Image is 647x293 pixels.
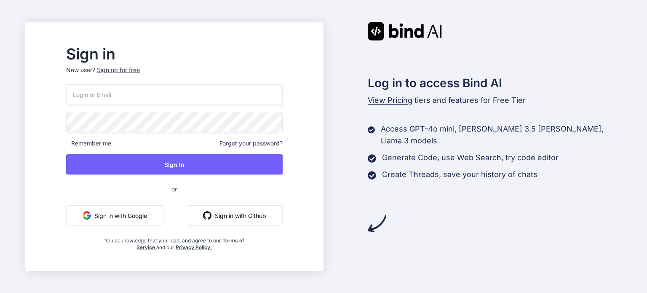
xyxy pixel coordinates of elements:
span: or [138,179,211,199]
a: Terms of Service [136,237,244,250]
p: Create Threads, save your history of chats [382,169,537,180]
p: Generate Code, use Web Search, try code editor [382,152,559,164]
span: View Pricing [368,96,412,105]
input: Login or Email [66,84,283,105]
button: Sign in with Github [187,205,283,226]
div: Sign up for free [97,66,140,74]
p: Access GPT-4o mini, [PERSON_NAME] 3.5 [PERSON_NAME], Llama 3 models [381,123,622,147]
div: You acknowledge that you read, and agree to our and our [102,232,246,251]
span: Forgot your password? [219,139,283,148]
button: Sign in with Google [66,205,163,226]
img: google [83,211,91,220]
h2: Log in to access Bind AI [368,74,622,92]
span: Remember me [66,139,111,148]
img: Bind AI logo [368,22,442,40]
a: Privacy Policy. [176,244,212,250]
button: Sign In [66,154,283,175]
p: tiers and features for Free Tier [368,94,622,106]
h2: Sign in [66,47,283,61]
img: github [203,211,211,220]
img: arrow [368,214,386,233]
p: New user? [66,66,283,84]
